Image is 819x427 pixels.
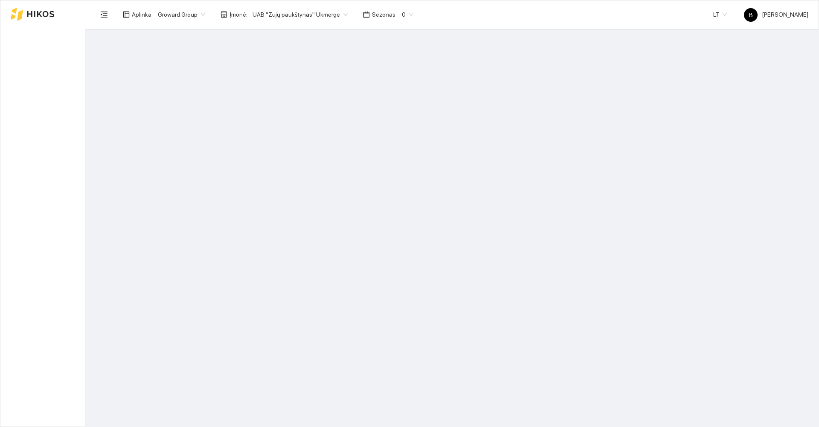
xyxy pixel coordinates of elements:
[100,11,108,18] span: menu-fold
[372,10,397,19] span: Sezonas :
[229,10,247,19] span: Įmonė :
[402,8,413,21] span: 0
[221,11,227,18] span: shop
[158,8,205,21] span: Groward Group
[744,11,808,18] span: [PERSON_NAME]
[123,11,130,18] span: layout
[253,8,348,21] span: UAB "Zujų paukštynas" Ukmerge
[363,11,370,18] span: calendar
[713,8,727,21] span: LT
[749,8,753,22] span: B
[96,6,113,23] button: menu-fold
[132,10,153,19] span: Aplinka :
